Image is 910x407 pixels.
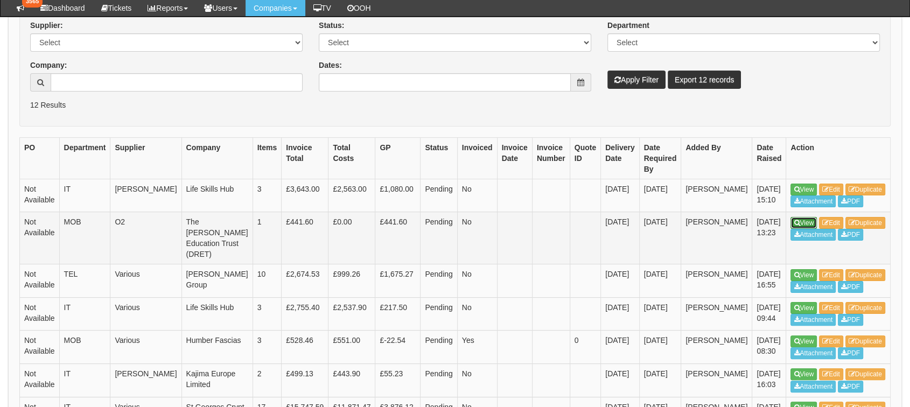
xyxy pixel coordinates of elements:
a: Duplicate [845,184,885,195]
a: View [790,302,817,314]
th: Department [59,137,110,179]
td: [PERSON_NAME] Group [181,264,253,298]
td: Various [110,264,181,298]
th: GP [375,137,421,179]
td: £-22.54 [375,331,421,364]
td: MOB [59,331,110,364]
td: 2 [253,364,282,397]
td: Not Available [20,331,60,364]
td: £2,755.40 [282,297,328,331]
label: Department [607,20,649,31]
td: No [457,179,497,212]
td: Various [110,297,181,331]
td: No [457,212,497,264]
td: No [457,264,497,298]
a: Attachment [790,229,836,241]
td: [PERSON_NAME] [681,364,752,397]
a: PDF [838,381,863,392]
td: IT [59,297,110,331]
td: £441.60 [375,212,421,264]
th: Invoice Date [497,137,532,179]
td: [PERSON_NAME] [681,297,752,331]
td: [DATE] 08:30 [752,331,786,364]
td: Yes [457,331,497,364]
td: Pending [421,297,457,331]
td: Not Available [20,179,60,212]
a: PDF [838,195,863,207]
td: £528.46 [282,331,328,364]
td: [PERSON_NAME] [681,212,752,264]
td: [DATE] 13:23 [752,212,786,264]
th: Date Required By [639,137,681,179]
th: Items [253,137,282,179]
td: Pending [421,331,457,364]
a: Edit [819,184,843,195]
td: [PERSON_NAME] [681,264,752,298]
td: [DATE] [601,364,639,397]
a: Attachment [790,347,836,359]
a: PDF [838,314,863,326]
td: [DATE] 16:03 [752,364,786,397]
a: Edit [819,335,843,347]
td: 3 [253,331,282,364]
td: No [457,364,497,397]
a: Edit [819,368,843,380]
a: PDF [838,281,863,293]
td: Pending [421,364,457,397]
td: MOB [59,212,110,264]
td: [DATE] [601,297,639,331]
th: Action [786,137,891,179]
th: Total Costs [328,137,375,179]
a: Edit [819,269,843,281]
td: Life Skills Hub [181,297,253,331]
a: View [790,184,817,195]
a: Duplicate [845,217,885,229]
th: Invoiced [457,137,497,179]
td: [DATE] 09:44 [752,297,786,331]
td: [PERSON_NAME] [681,179,752,212]
td: No [457,297,497,331]
td: [DATE] [639,179,681,212]
td: Not Available [20,212,60,264]
td: Humber Fascias [181,331,253,364]
th: Invoice Total [282,137,328,179]
td: IT [59,179,110,212]
td: [DATE] 16:55 [752,264,786,298]
td: [DATE] [639,364,681,397]
td: [DATE] [601,331,639,364]
th: Delivery Date [601,137,639,179]
td: [DATE] 15:10 [752,179,786,212]
a: Duplicate [845,335,885,347]
th: Supplier [110,137,181,179]
a: Attachment [790,195,836,207]
td: O2 [110,212,181,264]
td: [PERSON_NAME] [110,179,181,212]
a: Attachment [790,381,836,392]
td: Various [110,331,181,364]
td: £55.23 [375,364,421,397]
td: [DATE] [601,264,639,298]
td: £2,537.90 [328,297,375,331]
td: £499.13 [282,364,328,397]
a: Export 12 records [668,71,741,89]
td: [DATE] [639,297,681,331]
td: Pending [421,264,457,298]
td: £551.00 [328,331,375,364]
td: £3,643.00 [282,179,328,212]
td: TEL [59,264,110,298]
td: 1 [253,212,282,264]
th: Added By [681,137,752,179]
a: View [790,335,817,347]
td: £441.60 [282,212,328,264]
td: £0.00 [328,212,375,264]
a: View [790,269,817,281]
label: Supplier: [30,20,63,31]
td: 0 [570,331,600,364]
td: [DATE] [601,212,639,264]
td: [DATE] [639,331,681,364]
p: 12 Results [30,100,880,110]
td: [PERSON_NAME] [110,364,181,397]
td: Kajima Europe Limited [181,364,253,397]
td: Not Available [20,297,60,331]
td: £999.26 [328,264,375,298]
